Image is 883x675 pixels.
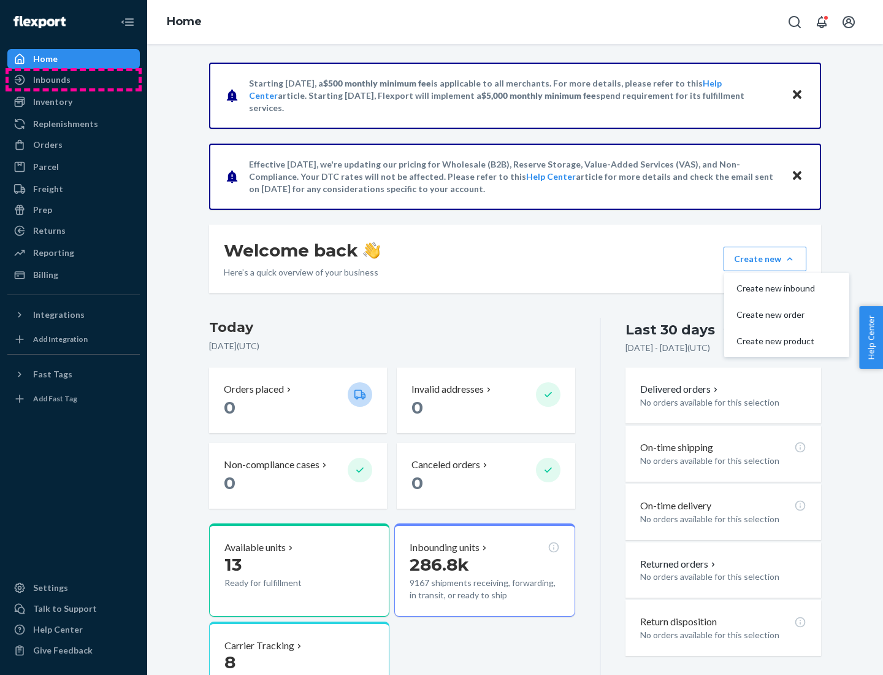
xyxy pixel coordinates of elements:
[33,118,98,130] div: Replenishments
[782,10,807,34] button: Open Search Box
[224,554,242,575] span: 13
[7,364,140,384] button: Fast Tags
[411,397,423,418] span: 0
[33,269,58,281] div: Billing
[224,266,380,279] p: Here’s a quick overview of your business
[33,644,93,657] div: Give Feedback
[33,204,52,216] div: Prep
[33,74,71,86] div: Inbounds
[33,139,63,151] div: Orders
[157,4,212,40] ol: breadcrumbs
[224,541,286,555] p: Available units
[224,397,235,418] span: 0
[209,523,389,617] button: Available units13Ready for fulfillment
[13,16,66,28] img: Flexport logo
[33,96,72,108] div: Inventory
[7,114,140,134] a: Replenishments
[789,87,805,104] button: Close
[33,603,97,615] div: Talk to Support
[209,318,575,337] h3: Today
[224,639,294,653] p: Carrier Tracking
[209,443,387,509] button: Non-compliance cases 0
[7,578,140,598] a: Settings
[7,221,140,241] a: Returns
[224,239,380,261] h1: Welcome back
[33,393,77,404] div: Add Fast Tag
[33,247,74,259] div: Reporting
[7,92,140,112] a: Inventory
[7,157,140,177] a: Parcel
[411,472,423,493] span: 0
[736,284,815,293] span: Create new inbound
[640,615,717,629] p: Return disposition
[224,472,235,493] span: 0
[7,70,140,90] a: Inbounds
[33,53,58,65] div: Home
[640,557,718,571] button: Returned orders
[33,309,85,321] div: Integrations
[7,620,140,639] a: Help Center
[115,10,140,34] button: Close Navigation
[640,571,806,583] p: No orders available for this selection
[859,306,883,369] button: Help Center
[640,513,806,525] p: No orders available for this selection
[33,161,59,173] div: Parcel
[727,328,847,355] button: Create new product
[33,368,72,380] div: Fast Tags
[33,582,68,594] div: Settings
[809,10,834,34] button: Open notifications
[33,225,66,237] div: Returns
[410,541,480,555] p: Inbounding units
[789,168,805,185] button: Close
[224,382,284,396] p: Orders placed
[7,265,140,285] a: Billing
[7,135,140,155] a: Orders
[249,77,779,114] p: Starting [DATE], a is applicable to all merchants. For more details, please refer to this article...
[625,320,715,339] div: Last 30 days
[481,90,596,101] span: $5,000 monthly minimum fee
[7,389,140,409] a: Add Fast Tag
[411,458,480,472] p: Canceled orders
[724,247,806,271] button: Create newCreate new inboundCreate new orderCreate new product
[249,158,779,195] p: Effective [DATE], we're updating our pricing for Wholesale (B2B), Reserve Storage, Value-Added Se...
[836,10,861,34] button: Open account menu
[394,523,575,617] button: Inbounding units286.8k9167 shipments receiving, forwarding, in transit, or ready to ship
[7,330,140,349] a: Add Integration
[727,302,847,328] button: Create new order
[7,200,140,220] a: Prep
[224,577,338,589] p: Ready for fulfillment
[7,641,140,660] button: Give Feedback
[323,78,431,88] span: $500 monthly minimum fee
[7,49,140,69] a: Home
[410,577,559,601] p: 9167 shipments receiving, forwarding, in transit, or ready to ship
[209,340,575,352] p: [DATE] ( UTC )
[7,243,140,263] a: Reporting
[736,337,815,345] span: Create new product
[33,183,63,195] div: Freight
[363,242,380,259] img: hand-wave emoji
[397,368,575,433] button: Invalid addresses 0
[640,629,806,641] p: No orders available for this selection
[224,652,235,673] span: 8
[727,276,847,302] button: Create new inbound
[167,15,202,28] a: Home
[625,342,710,354] p: [DATE] - [DATE] ( UTC )
[7,179,140,199] a: Freight
[640,441,713,455] p: On-time shipping
[209,368,387,433] button: Orders placed 0
[526,171,576,182] a: Help Center
[411,382,484,396] p: Invalid addresses
[640,499,711,513] p: On-time delivery
[640,455,806,467] p: No orders available for this selection
[33,334,88,344] div: Add Integration
[7,305,140,325] button: Integrations
[7,599,140,619] a: Talk to Support
[640,396,806,409] p: No orders available for this selection
[736,310,815,319] span: Create new order
[33,623,83,636] div: Help Center
[397,443,575,509] button: Canceled orders 0
[640,382,721,396] button: Delivered orders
